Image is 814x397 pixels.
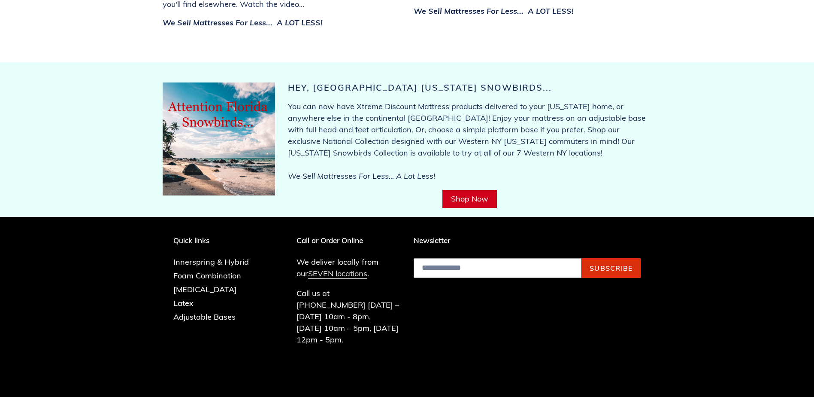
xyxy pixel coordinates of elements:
p: Newsletter [414,236,641,245]
button: Subscribe [581,258,641,278]
a: Innerspring & Hybrid [173,257,249,267]
p: Call us at [PHONE_NUMBER] [DATE] – [DATE] 10am - 8pm, [DATE] 10am – 5pm, [DATE] 12pm - 5pm. [297,287,401,345]
a: Latex [173,298,194,308]
p: Quick links [173,236,262,245]
a: Foam Combination [173,271,241,281]
a: [MEDICAL_DATA] [173,284,237,294]
h3: We Sell Mattresses For Less... A LOT LESS! [414,6,652,16]
img: floridasnowbirdsfinal-1684765907267_263x.jpg [163,82,275,195]
p: You can now have Xtreme Discount Mattress products delivered to your [US_STATE] home, or anywhere... [288,101,652,182]
a: SEVEN locations [308,269,367,279]
input: Email address [414,258,581,278]
span: Subscribe [590,264,633,272]
a: Adjustable Bases [173,312,236,322]
h2: Hey, [GEOGRAPHIC_DATA] [US_STATE] Snowbirds... [288,82,652,93]
p: We deliver locally from our . [297,256,401,279]
a: Shop Now [442,190,497,208]
p: Call or Order Online [297,236,401,245]
i: We Sell Mattresses For Less... A Lot Less! [288,171,435,181]
h3: We Sell Mattresses For Less... A LOT LESS! [163,18,401,27]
